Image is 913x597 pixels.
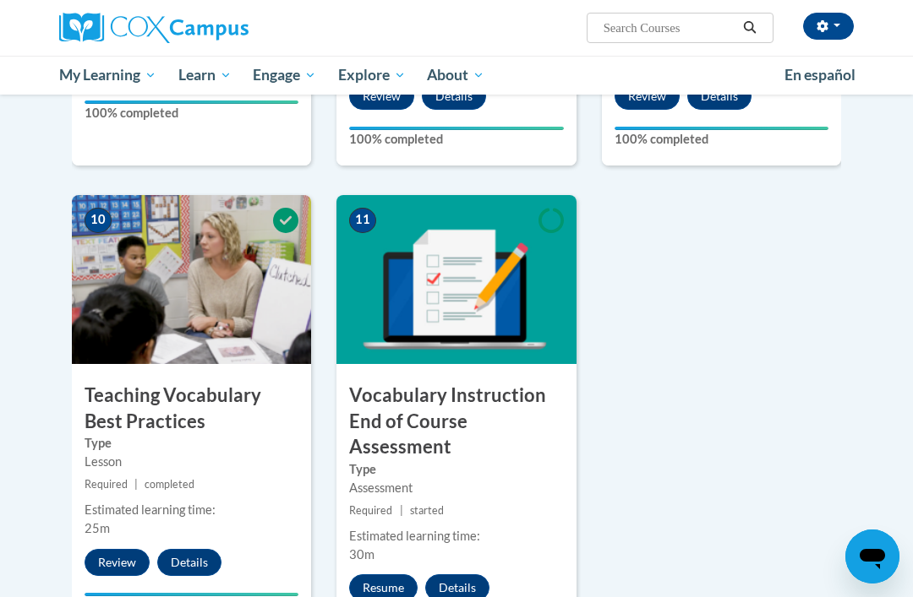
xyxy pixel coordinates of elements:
[59,13,249,43] img: Cox Campus
[85,501,298,519] div: Estimated learning time:
[59,13,307,43] a: Cox Campus
[615,83,680,110] button: Review
[349,504,392,517] span: Required
[417,56,496,95] a: About
[427,65,484,85] span: About
[85,521,110,535] span: 25m
[253,65,316,85] span: Engage
[615,127,828,130] div: Your progress
[737,18,763,38] button: Search
[85,593,298,596] div: Your progress
[157,549,221,576] button: Details
[349,479,563,497] div: Assessment
[46,56,867,95] div: Main menu
[85,549,150,576] button: Review
[145,478,194,491] span: completed
[85,100,298,104] div: Your progress
[336,195,576,364] img: Course Image
[400,504,403,517] span: |
[72,383,311,435] h3: Teaching Vocabulary Best Practices
[785,66,856,84] span: En español
[349,130,563,149] label: 100% completed
[48,56,167,95] a: My Learning
[59,65,156,85] span: My Learning
[327,56,417,95] a: Explore
[349,527,563,545] div: Estimated learning time:
[72,195,311,364] img: Course Image
[422,83,486,110] button: Details
[85,453,298,471] div: Lesson
[178,65,232,85] span: Learn
[349,547,374,562] span: 30m
[687,83,752,110] button: Details
[85,478,128,491] span: Required
[85,104,298,122] label: 100% completed
[602,18,737,38] input: Search Courses
[336,383,576,460] h3: Vocabulary Instruction End of Course Assessment
[349,460,563,479] label: Type
[410,504,444,517] span: started
[774,57,867,93] a: En español
[85,208,112,233] span: 10
[845,529,899,583] iframe: Button to launch messaging window
[349,83,414,110] button: Review
[349,127,563,130] div: Your progress
[242,56,327,95] a: Engage
[615,130,828,149] label: 100% completed
[134,478,138,491] span: |
[803,13,854,40] button: Account Settings
[349,208,376,233] span: 11
[338,65,406,85] span: Explore
[167,56,243,95] a: Learn
[85,434,298,453] label: Type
